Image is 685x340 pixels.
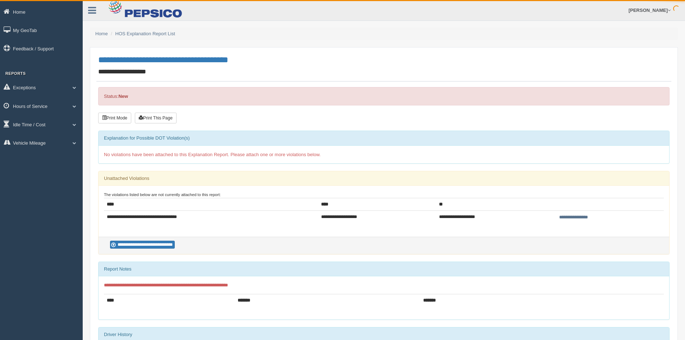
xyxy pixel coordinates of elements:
[104,192,221,197] small: The violations listed below are not currently attached to this report:
[99,131,669,145] div: Explanation for Possible DOT Violation(s)
[118,94,128,99] strong: New
[115,31,175,36] a: HOS Explanation Report List
[135,113,177,123] button: Print This Page
[98,113,131,123] button: Print Mode
[99,171,669,186] div: Unattached Violations
[95,31,108,36] a: Home
[98,87,670,105] div: Status:
[104,152,321,157] span: No violations have been attached to this Explanation Report. Please attach one or more violations...
[99,262,669,276] div: Report Notes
